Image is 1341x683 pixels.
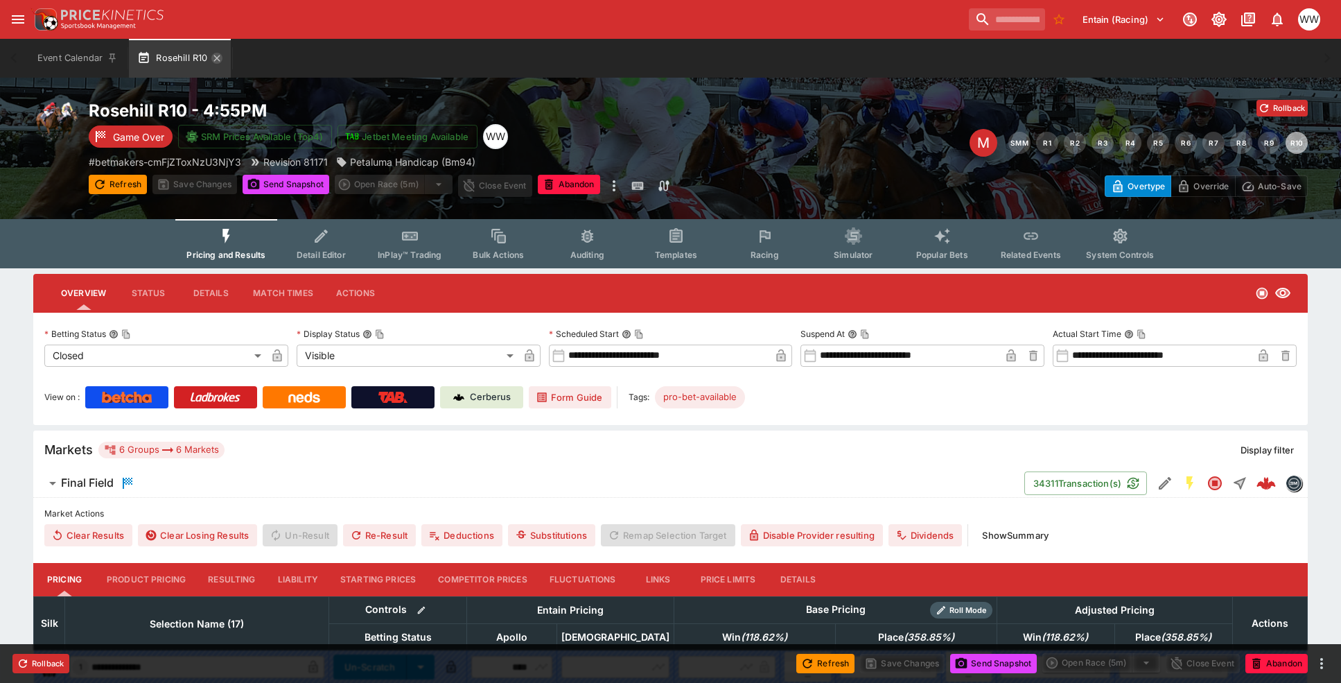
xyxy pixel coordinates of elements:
[1074,8,1173,31] button: Select Tenant
[888,524,962,546] button: Dividends
[1042,629,1088,646] em: ( 118.62 %)
[349,629,447,646] span: Betting Status
[950,654,1037,673] button: Send Snapshot
[197,563,266,596] button: Resulting
[297,328,360,340] p: Display Status
[89,100,699,121] h2: Copy To Clipboard
[263,524,337,546] span: Un-Result
[243,175,329,194] button: Send Snapshot
[930,602,992,619] div: Show/hide Price Roll mode configuration.
[362,329,372,339] button: Display StatusCopy To Clipboard
[44,345,266,367] div: Closed
[345,130,359,144] img: jetbet-logo.svg
[690,563,767,596] button: Price Limits
[904,629,954,646] em: ( 358.85 %)
[800,601,871,619] div: Base Pricing
[1258,132,1280,154] button: R9
[1001,250,1061,260] span: Related Events
[741,629,787,646] em: ( 118.62 %)
[1171,175,1235,197] button: Override
[61,10,164,20] img: PriceKinetics
[297,345,518,367] div: Visible
[350,155,475,169] p: Petaluma Handicap (Bm94)
[1256,100,1308,116] button: Rollback
[297,250,346,260] span: Detail Editor
[655,390,745,404] span: pro-bet-available
[1294,4,1324,35] button: William Wallace
[440,386,523,408] a: Cerberus
[1256,474,1276,493] div: 9dec0d3b-d524-4027-b1a7-059d7b0d4d71
[1008,629,1103,646] span: Win(118.62%)
[1207,7,1232,32] button: Toggle light/dark mode
[1286,475,1302,492] div: betmakers
[1255,286,1269,300] svg: Closed
[61,23,136,29] img: Sportsbook Management
[1152,471,1177,496] button: Edit Detail
[1177,471,1202,496] button: SGM Enabled
[538,177,600,191] span: Mark an event as closed and abandoned.
[6,7,30,32] button: open drawer
[1265,7,1290,32] button: Notifications
[796,654,854,673] button: Refresh
[1086,250,1154,260] span: System Controls
[134,616,259,632] span: Selection Name (17)
[44,442,93,458] h5: Markets
[109,329,119,339] button: Betting StatusCopy To Clipboard
[288,392,319,403] img: Neds
[1177,7,1202,32] button: Connected to PK
[974,524,1057,546] button: ShowSummary
[1008,132,1031,154] button: SMM
[96,563,197,596] button: Product Pricing
[378,392,407,403] img: TabNZ
[1313,655,1330,672] button: more
[1232,439,1302,461] button: Display filter
[267,563,329,596] button: Liability
[1232,596,1307,650] th: Actions
[121,329,131,339] button: Copy To Clipboard
[453,392,464,403] img: Cerberus
[421,524,502,546] button: Deductions
[324,277,387,310] button: Actions
[557,623,674,650] th: [DEMOGRAPHIC_DATA]
[916,250,968,260] span: Popular Bets
[529,386,611,408] a: Form Guide
[1258,179,1301,193] p: Auto-Save
[328,596,467,623] th: Controls
[33,469,1024,497] button: Final Field
[606,175,622,197] button: more
[1147,132,1169,154] button: R5
[378,250,441,260] span: InPlay™ Trading
[33,100,78,144] img: horse_racing.png
[1252,469,1280,497] a: 9dec0d3b-d524-4027-b1a7-059d7b0d4d71
[129,39,231,78] button: Rosehill R10
[1256,474,1276,493] img: logo-cerberus--red.svg
[1124,329,1134,339] button: Actual Start TimeCopy To Clipboard
[1298,8,1320,31] div: William Wallace
[117,277,179,310] button: Status
[335,175,453,194] div: split button
[179,277,242,310] button: Details
[102,392,152,403] img: Betcha
[860,329,870,339] button: Copy To Clipboard
[44,524,132,546] button: Clear Results
[473,250,524,260] span: Bulk Actions
[848,329,857,339] button: Suspend AtCopy To Clipboard
[483,124,508,149] div: William Wallace
[1274,285,1291,302] svg: Visible
[263,155,328,169] p: Revision 81171
[175,219,1165,268] div: Event type filters
[538,175,600,194] button: Abandon
[1202,471,1227,496] button: Closed
[863,629,970,646] span: Place(358.85%)
[44,386,80,408] label: View on :
[242,277,324,310] button: Match Times
[1120,629,1227,646] span: Place(358.85%)
[1042,653,1160,673] div: split button
[834,250,873,260] span: Simulator
[1053,328,1121,340] p: Actual Start Time
[970,129,997,157] div: Edit Meeting
[627,563,690,596] button: Links
[1161,629,1211,646] em: ( 358.85 %)
[12,654,69,673] button: Rollback
[89,175,147,194] button: Refresh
